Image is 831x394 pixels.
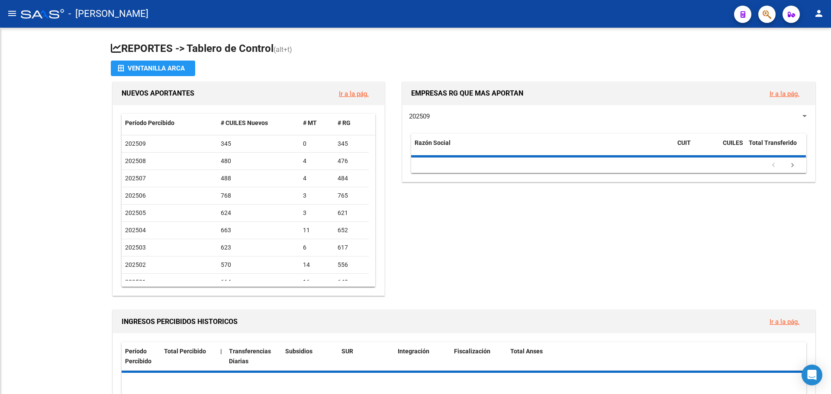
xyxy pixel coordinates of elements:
[122,89,194,97] span: NUEVOS APORTANTES
[677,139,691,146] span: CUIT
[303,139,331,149] div: 0
[332,86,376,102] button: Ir a la pág.
[303,119,317,126] span: # MT
[451,342,507,371] datatable-header-cell: Fiscalización
[338,191,365,201] div: 765
[217,342,225,371] datatable-header-cell: |
[118,61,188,76] div: Ventanilla ARCA
[338,119,351,126] span: # RG
[300,114,334,132] datatable-header-cell: # MT
[217,114,300,132] datatable-header-cell: # CUILES Nuevos
[770,318,799,326] a: Ir a la pág.
[125,192,146,199] span: 202506
[125,140,146,147] span: 202509
[303,173,331,183] div: 4
[510,348,543,355] span: Total Anses
[338,139,365,149] div: 345
[221,277,296,287] div: 664
[303,156,331,166] div: 4
[338,173,365,183] div: 484
[802,365,822,385] div: Open Intercom Messenger
[125,175,146,182] span: 202507
[220,348,222,355] span: |
[339,90,369,98] a: Ir a la pág.
[125,119,174,126] span: Período Percibido
[161,342,217,371] datatable-header-cell: Total Percibido
[341,348,353,355] span: SUR
[221,225,296,235] div: 663
[221,173,296,183] div: 488
[394,342,451,371] datatable-header-cell: Integración
[221,243,296,253] div: 623
[221,191,296,201] div: 768
[415,139,451,146] span: Razón Social
[122,114,217,132] datatable-header-cell: Período Percibido
[674,134,719,162] datatable-header-cell: CUIT
[125,244,146,251] span: 202503
[409,112,430,120] span: 202509
[68,4,148,23] span: - [PERSON_NAME]
[221,139,296,149] div: 345
[285,348,312,355] span: Subsidios
[723,139,743,146] span: CUILES
[122,317,238,326] span: INGRESOS PERCIBIDOS HISTORICOS
[221,119,268,126] span: # CUILES Nuevos
[338,277,365,287] div: 648
[125,348,151,365] span: Período Percibido
[303,225,331,235] div: 11
[338,156,365,166] div: 476
[338,208,365,218] div: 621
[221,208,296,218] div: 624
[125,279,146,285] span: 202501
[125,209,146,216] span: 202505
[303,191,331,201] div: 3
[398,348,429,355] span: Integración
[274,45,292,54] span: (alt+t)
[111,42,817,57] h1: REPORTES -> Tablero de Control
[164,348,206,355] span: Total Percibido
[225,342,282,371] datatable-header-cell: Transferencias Diarias
[454,348,490,355] span: Fiscalización
[719,134,745,162] datatable-header-cell: CUILES
[749,139,797,146] span: Total Transferido
[338,225,365,235] div: 652
[111,61,195,76] button: Ventanilla ARCA
[411,134,674,162] datatable-header-cell: Razón Social
[770,90,799,98] a: Ir a la pág.
[338,342,394,371] datatable-header-cell: SUR
[765,161,782,170] a: go to previous page
[303,243,331,253] div: 6
[411,89,523,97] span: EMPRESAS RG QUE MAS APORTAN
[745,134,806,162] datatable-header-cell: Total Transferido
[125,227,146,234] span: 202504
[303,277,331,287] div: 16
[221,156,296,166] div: 480
[221,260,296,270] div: 570
[814,8,824,19] mat-icon: person
[122,342,161,371] datatable-header-cell: Período Percibido
[7,8,17,19] mat-icon: menu
[763,314,806,330] button: Ir a la pág.
[303,260,331,270] div: 14
[507,342,799,371] datatable-header-cell: Total Anses
[229,348,271,365] span: Transferencias Diarias
[282,342,338,371] datatable-header-cell: Subsidios
[763,86,806,102] button: Ir a la pág.
[303,208,331,218] div: 3
[125,157,146,164] span: 202508
[338,260,365,270] div: 556
[334,114,369,132] datatable-header-cell: # RG
[338,243,365,253] div: 617
[784,161,801,170] a: go to next page
[125,261,146,268] span: 202502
